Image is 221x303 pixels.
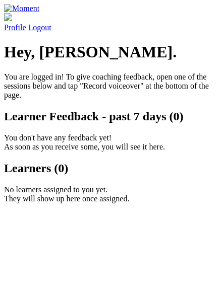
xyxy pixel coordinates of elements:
p: No learners assigned to you yet. They will show up here once assigned. [4,185,217,203]
a: Logout [28,23,51,32]
h1: Hey, [PERSON_NAME]. [4,43,217,61]
h2: Learners (0) [4,162,217,175]
img: Moment [4,4,39,13]
h2: Learner Feedback - past 7 days (0) [4,110,217,123]
a: Profile [4,13,217,32]
img: default_avatar-b4e2223d03051bc43aaaccfb402a43260a3f17acc7fafc1603fdf008d6cba3c9.png [4,13,12,21]
p: You are logged in! To give coaching feedback, open one of the sessions below and tap "Record voic... [4,72,217,100]
p: You don't have any feedback yet! As soon as you receive some, you will see it here. [4,133,217,151]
